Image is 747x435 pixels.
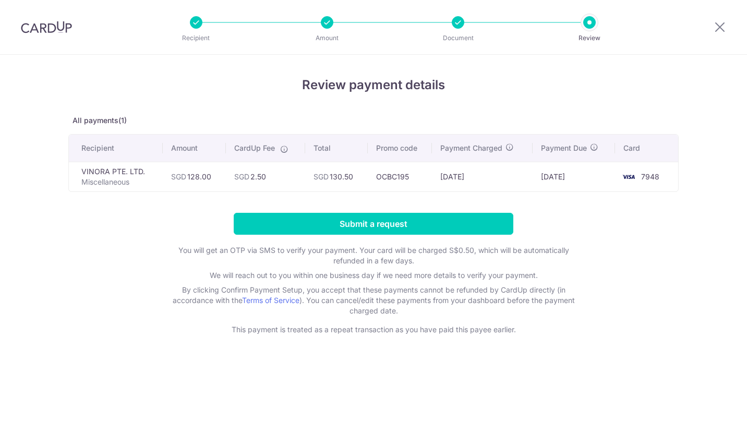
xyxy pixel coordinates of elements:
[158,33,235,43] p: Recipient
[641,172,659,181] span: 7948
[165,324,582,335] p: This payment is treated as a repeat transaction as you have paid this payee earlier.
[419,33,497,43] p: Document
[81,177,154,187] p: Miscellaneous
[21,21,72,33] img: CardUp
[305,135,368,162] th: Total
[165,285,582,316] p: By clicking Confirm Payment Setup, you accept that these payments cannot be refunded by CardUp di...
[69,162,163,191] td: VINORA PTE. LTD.
[163,162,226,191] td: 128.00
[618,171,639,183] img: <span class="translation_missing" title="translation missing: en.account_steps.new_confirm_form.b...
[234,172,249,181] span: SGD
[288,33,366,43] p: Amount
[305,162,368,191] td: 130.50
[541,143,587,153] span: Payment Due
[242,296,299,305] a: Terms of Service
[368,162,432,191] td: OCBC195
[551,33,628,43] p: Review
[368,135,432,162] th: Promo code
[165,245,582,266] p: You will get an OTP via SMS to verify your payment. Your card will be charged S$0.50, which will ...
[533,162,615,191] td: [DATE]
[171,172,186,181] span: SGD
[68,115,679,126] p: All payments(1)
[432,162,532,191] td: [DATE]
[615,135,678,162] th: Card
[314,172,329,181] span: SGD
[165,270,582,281] p: We will reach out to you within one business day if we need more details to verify your payment.
[69,135,163,162] th: Recipient
[234,143,275,153] span: CardUp Fee
[234,213,513,235] input: Submit a request
[440,143,502,153] span: Payment Charged
[226,162,305,191] td: 2.50
[68,76,679,94] h4: Review payment details
[163,135,226,162] th: Amount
